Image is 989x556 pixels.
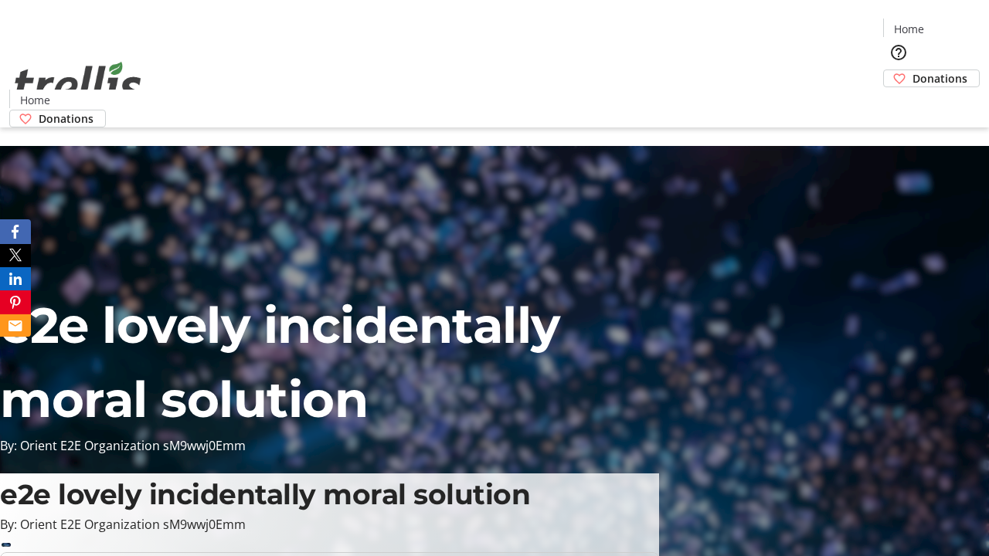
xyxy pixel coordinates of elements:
[883,87,914,118] button: Cart
[913,70,967,86] span: Donations
[9,45,147,122] img: Orient E2E Organization sM9wwj0Emm's Logo
[884,21,933,37] a: Home
[9,110,106,127] a: Donations
[20,92,50,108] span: Home
[883,69,980,87] a: Donations
[883,37,914,68] button: Help
[39,110,93,127] span: Donations
[894,21,924,37] span: Home
[10,92,59,108] a: Home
